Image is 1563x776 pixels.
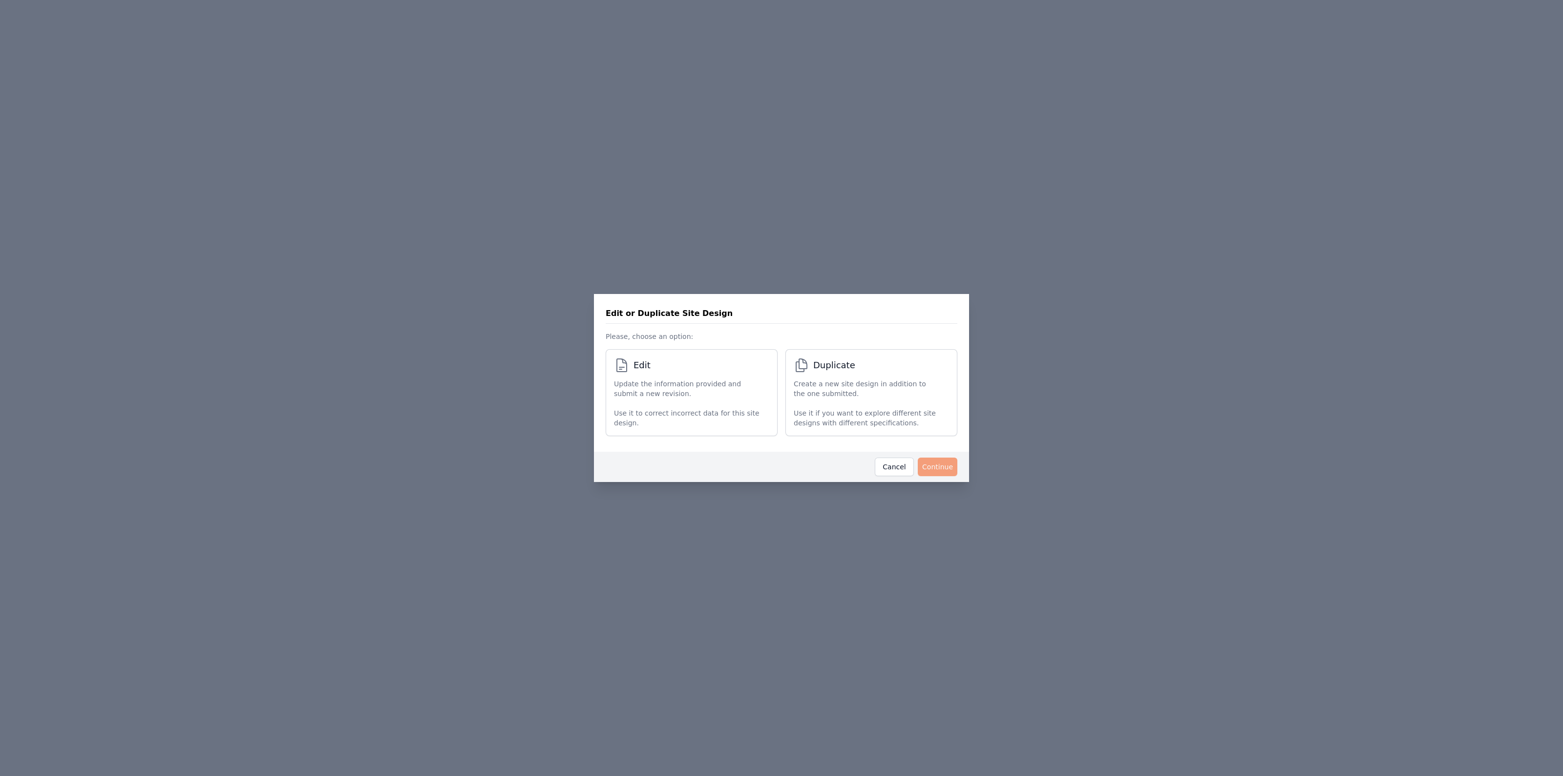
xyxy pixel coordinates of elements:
p: Please, choose an option: [606,324,957,341]
h3: Edit or Duplicate Site Design [606,308,733,319]
p: Update the information provided and submit a new revision. [614,379,760,398]
p: Use it to correct incorrect data for this site design. [614,408,760,428]
p: Use it if you want to explore different site designs with different specifications. [794,408,939,428]
span: Edit [634,358,651,372]
button: Continue [918,458,957,476]
button: Cancel [875,458,914,476]
span: Duplicate [813,358,855,372]
p: Create a new site design in addition to the one submitted. [794,379,939,398]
